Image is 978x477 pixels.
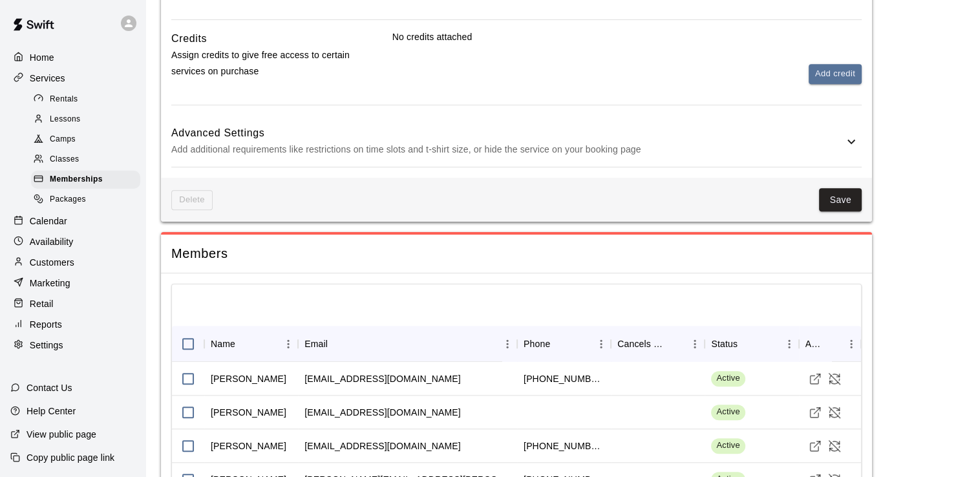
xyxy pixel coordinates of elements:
[211,326,235,362] div: Name
[30,297,54,310] p: Retail
[304,372,460,385] div: vjhirsch@att.net
[10,315,135,334] a: Reports
[211,372,286,385] div: Victor Hirsch
[171,47,351,79] p: Assign credits to give free access to certain services on purchase
[31,89,145,109] a: Rentals
[738,335,756,353] button: Sort
[611,326,705,362] div: Cancels Date
[591,334,611,354] button: Menu
[524,372,604,385] div: +13255131176
[204,326,298,362] div: Name
[30,72,65,85] p: Services
[10,273,135,293] a: Marketing
[805,403,825,422] a: Visit customer profile
[30,51,54,64] p: Home
[824,335,842,353] button: Sort
[304,406,460,419] div: kyleg995@gmail.com
[171,190,213,210] span: This membership cannot be deleted since it still has members
[304,326,328,362] div: Email
[392,30,862,43] p: No credits attached
[328,335,346,353] button: Sort
[805,436,825,456] a: Visit customer profile
[819,188,862,212] button: Save
[31,150,145,170] a: Classes
[30,215,67,228] p: Calendar
[31,170,145,190] a: Memberships
[10,253,135,272] a: Customers
[711,326,738,362] div: Status
[171,125,844,142] h6: Advanced Settings
[30,235,74,248] p: Availability
[27,451,114,464] p: Copy public page link
[617,326,667,362] div: Cancels Date
[171,30,207,47] h6: Credits
[10,335,135,355] a: Settings
[10,294,135,313] a: Retail
[50,193,86,206] span: Packages
[50,93,78,106] span: Rentals
[30,339,63,352] p: Settings
[524,326,550,362] div: Phone
[171,142,844,158] p: Add additional requirements like restrictions on time slots and t-shirt size, or hide the service...
[27,381,72,394] p: Contact Us
[711,406,745,418] span: Active
[10,69,135,88] a: Services
[805,369,825,388] a: Visit customer profile
[10,232,135,251] a: Availability
[524,440,604,452] div: +13252699280
[211,406,286,419] div: Kyle Gregory
[171,245,862,262] span: Members
[825,403,844,422] button: Cancel Membership
[50,153,79,166] span: Classes
[235,335,253,353] button: Sort
[550,335,568,353] button: Sort
[30,277,70,290] p: Marketing
[31,190,145,210] a: Packages
[685,334,705,354] button: Menu
[50,133,76,146] span: Camps
[31,111,140,129] div: Lessons
[799,326,862,362] div: Actions
[27,428,96,441] p: View public page
[30,256,74,269] p: Customers
[825,369,844,388] button: Cancel Membership
[211,440,286,452] div: Dalice Mallory
[31,131,140,149] div: Camps
[31,171,140,189] div: Memberships
[667,335,685,353] button: Sort
[10,48,135,67] a: Home
[31,191,140,209] div: Packages
[517,326,611,362] div: Phone
[10,211,135,231] a: Calendar
[842,334,861,354] button: Menu
[279,334,298,354] button: Menu
[304,440,460,452] div: randamaness1@msn.com
[27,405,76,418] p: Help Center
[31,109,145,129] a: Lessons
[809,64,862,84] button: Add credit
[31,151,140,169] div: Classes
[30,318,62,331] p: Reports
[50,173,103,186] span: Memberships
[298,326,517,362] div: Email
[825,436,844,456] button: Cancel Membership
[31,130,145,150] a: Camps
[705,326,798,362] div: Status
[780,334,799,354] button: Menu
[498,334,517,354] button: Menu
[805,326,824,362] div: Actions
[711,440,745,452] span: Active
[50,113,81,126] span: Lessons
[171,116,862,167] div: Advanced SettingsAdd additional requirements like restrictions on time slots and t-shirt size, or...
[31,90,140,109] div: Rentals
[711,372,745,385] span: Active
